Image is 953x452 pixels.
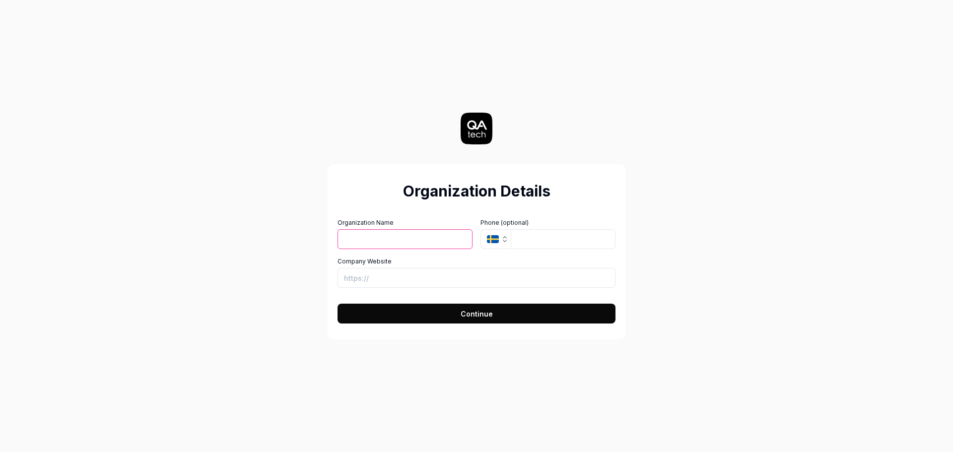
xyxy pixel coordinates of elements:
label: Company Website [338,257,615,266]
input: https:// [338,268,615,288]
button: Continue [338,304,615,323]
h2: Organization Details [338,180,615,202]
label: Organization Name [338,218,473,227]
label: Phone (optional) [480,218,615,227]
span: Continue [461,309,493,319]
